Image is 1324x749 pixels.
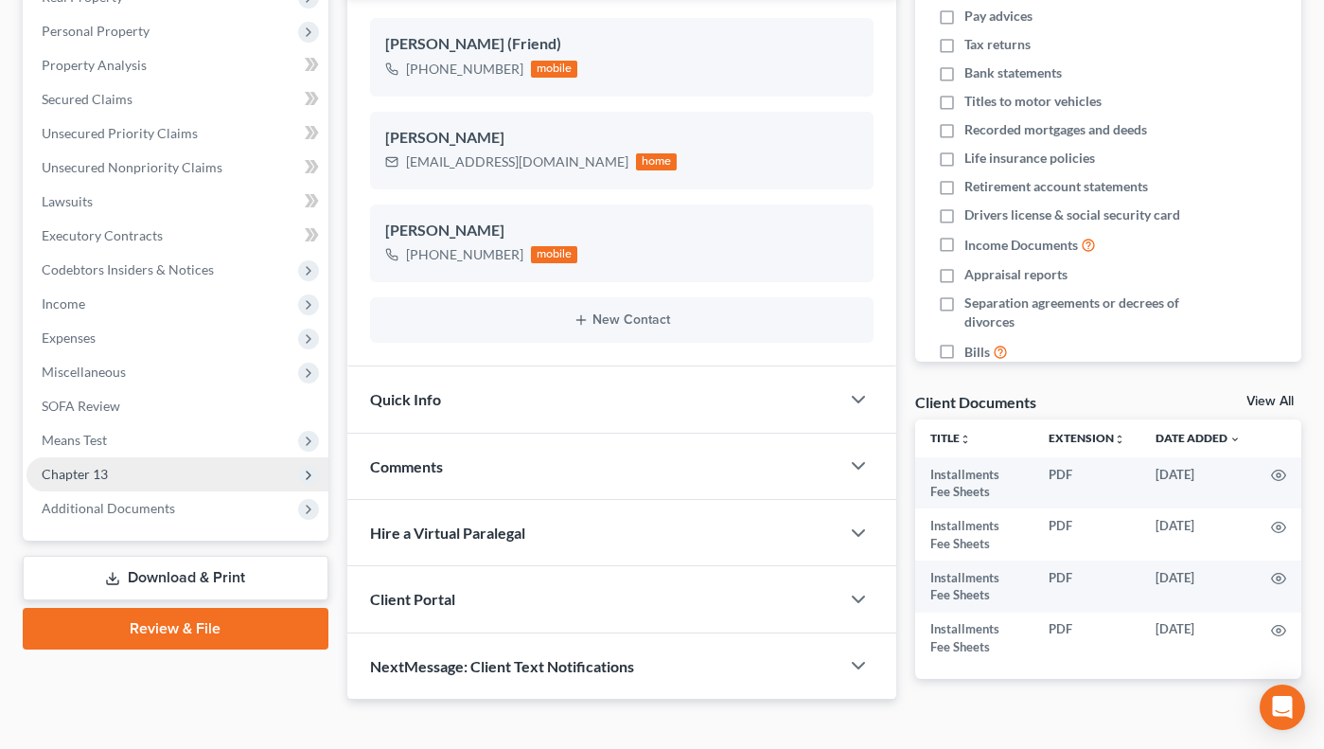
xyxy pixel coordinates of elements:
div: [PERSON_NAME] (Friend) [385,33,858,56]
span: Chapter 13 [42,466,108,482]
div: mobile [531,61,578,78]
span: Separation agreements or decrees of divorces [964,294,1189,331]
td: PDF [1033,457,1140,509]
button: New Contact [385,312,858,328]
span: Unsecured Nonpriority Claims [42,159,222,175]
div: [PERSON_NAME] [385,220,858,242]
span: Lawsuits [42,193,93,209]
span: NextMessage: Client Text Notifications [370,657,634,675]
span: Client Portal [370,590,455,608]
a: Titleunfold_more [930,431,971,445]
span: Quick Info [370,390,441,408]
a: Property Analysis [26,48,328,82]
a: Download & Print [23,556,328,600]
a: Extensionunfold_more [1049,431,1125,445]
td: Installments Fee Sheets [915,508,1033,561]
td: PDF [1033,613,1140,665]
span: Drivers license & social security card [964,205,1180,224]
span: Tax returns [964,35,1031,54]
span: Bank statements [964,63,1062,82]
i: expand_more [1229,434,1241,445]
a: Secured Claims [26,82,328,116]
span: Codebtors Insiders & Notices [42,261,214,277]
span: SOFA Review [42,398,120,414]
div: Client Documents [915,392,1036,412]
span: Personal Property [42,23,150,39]
span: Bills [964,343,990,362]
span: Hire a Virtual Paralegal [370,524,525,542]
a: SOFA Review [26,389,328,423]
div: home [636,153,678,170]
a: Lawsuits [26,185,328,219]
span: Life insurance policies [964,149,1095,168]
div: [EMAIL_ADDRESS][DOMAIN_NAME] [406,152,628,171]
span: Retirement account statements [964,177,1148,196]
span: Property Analysis [42,57,147,73]
span: Means Test [42,432,107,448]
span: Comments [370,457,443,475]
td: Installments Fee Sheets [915,613,1033,665]
i: unfold_more [1114,434,1125,445]
td: [DATE] [1140,613,1256,665]
a: Unsecured Priority Claims [26,116,328,151]
td: PDF [1033,561,1140,613]
td: Installments Fee Sheets [915,457,1033,509]
a: View All [1246,395,1294,408]
td: PDF [1033,508,1140,561]
span: Miscellaneous [42,364,126,380]
span: Income [42,295,85,312]
a: Unsecured Nonpriority Claims [26,151,328,185]
a: Review & File [23,608,328,650]
span: Titles to motor vehicles [964,92,1102,111]
td: [DATE] [1140,561,1256,613]
div: [PHONE_NUMBER] [406,245,523,264]
div: Open Intercom Messenger [1260,685,1305,730]
a: Executory Contracts [26,219,328,253]
span: Recorded mortgages and deeds [964,120,1147,139]
td: [DATE] [1140,508,1256,561]
div: [PERSON_NAME] [385,127,858,150]
span: Pay advices [964,7,1033,26]
span: Appraisal reports [964,265,1068,284]
span: Unsecured Priority Claims [42,125,198,141]
span: Income Documents [964,236,1078,255]
span: Additional Documents [42,500,175,516]
div: mobile [531,246,578,263]
span: Executory Contracts [42,227,163,243]
div: [PHONE_NUMBER] [406,60,523,79]
span: Secured Claims [42,91,132,107]
i: unfold_more [960,434,971,445]
span: Expenses [42,330,96,346]
td: Installments Fee Sheets [915,561,1033,613]
a: Date Added expand_more [1156,431,1241,445]
td: [DATE] [1140,457,1256,509]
